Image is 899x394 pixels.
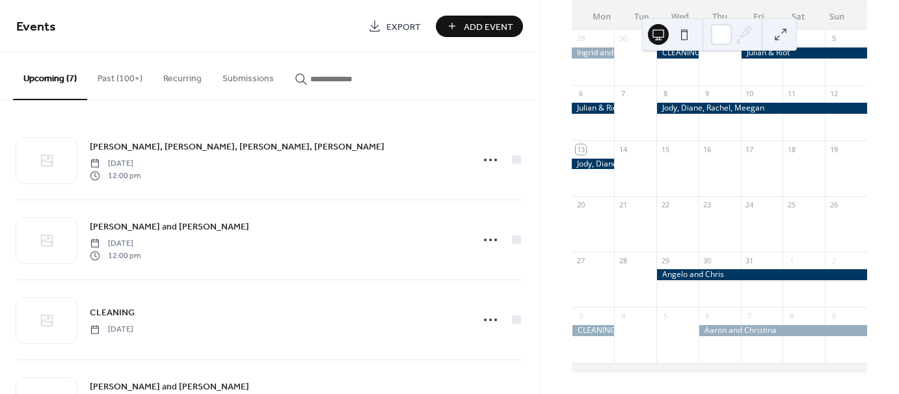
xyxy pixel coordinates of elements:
[829,200,839,210] div: 26
[90,250,141,261] span: 12:00 pm
[699,325,867,336] div: Aaron and Christina
[358,16,431,37] a: Export
[786,144,796,154] div: 18
[656,103,867,114] div: Jody, Diane, Rachel, Meegan
[90,305,135,320] a: CLEANING
[741,47,867,59] div: Julian & Riot
[829,256,839,265] div: 2
[703,256,712,265] div: 30
[618,200,628,210] div: 21
[90,220,249,234] span: [PERSON_NAME] and [PERSON_NAME]
[90,140,384,154] span: [PERSON_NAME], [PERSON_NAME], [PERSON_NAME], [PERSON_NAME]
[618,256,628,265] div: 28
[576,34,585,44] div: 29
[739,4,778,30] div: Fri
[745,89,755,99] div: 10
[90,380,249,394] span: [PERSON_NAME] and [PERSON_NAME]
[829,34,839,44] div: 5
[386,20,421,34] span: Export
[436,16,523,37] button: Add Event
[90,238,141,250] span: [DATE]
[745,311,755,321] div: 7
[703,311,712,321] div: 6
[656,47,699,59] div: CLEANING
[576,311,585,321] div: 3
[703,144,712,154] div: 16
[153,53,212,99] button: Recurring
[13,53,87,100] button: Upcoming (7)
[576,200,585,210] div: 20
[703,200,712,210] div: 23
[786,256,796,265] div: 1
[572,103,614,114] div: Julian & Riot
[90,324,133,335] span: [DATE]
[572,47,614,59] div: Ingrid and Jerry
[212,53,284,99] button: Submissions
[87,53,153,99] button: Past (100+)
[582,4,621,30] div: Mon
[745,200,755,210] div: 24
[660,311,670,321] div: 5
[703,89,712,99] div: 9
[786,200,796,210] div: 25
[576,144,585,154] div: 13
[660,144,670,154] div: 15
[90,379,249,394] a: [PERSON_NAME] and [PERSON_NAME]
[829,89,839,99] div: 12
[656,269,867,280] div: Angelo and Chris
[660,89,670,99] div: 8
[661,4,700,30] div: Wed
[576,89,585,99] div: 6
[90,158,141,170] span: [DATE]
[778,4,817,30] div: Sat
[572,159,614,170] div: Jody, Diane, Rachel, Meegan
[576,256,585,265] div: 27
[618,311,628,321] div: 4
[464,20,513,34] span: Add Event
[90,139,384,154] a: [PERSON_NAME], [PERSON_NAME], [PERSON_NAME], [PERSON_NAME]
[700,4,739,30] div: Thu
[660,200,670,210] div: 22
[745,144,755,154] div: 17
[829,311,839,321] div: 9
[786,89,796,99] div: 11
[618,34,628,44] div: 30
[618,89,628,99] div: 7
[786,311,796,321] div: 8
[90,170,141,181] span: 12:00 pm
[572,325,614,336] div: CLEANING
[618,144,628,154] div: 14
[16,14,56,40] span: Events
[621,4,660,30] div: Tue
[90,219,249,234] a: [PERSON_NAME] and [PERSON_NAME]
[660,256,670,265] div: 29
[745,256,755,265] div: 31
[90,306,135,320] span: CLEANING
[818,4,857,30] div: Sun
[829,144,839,154] div: 19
